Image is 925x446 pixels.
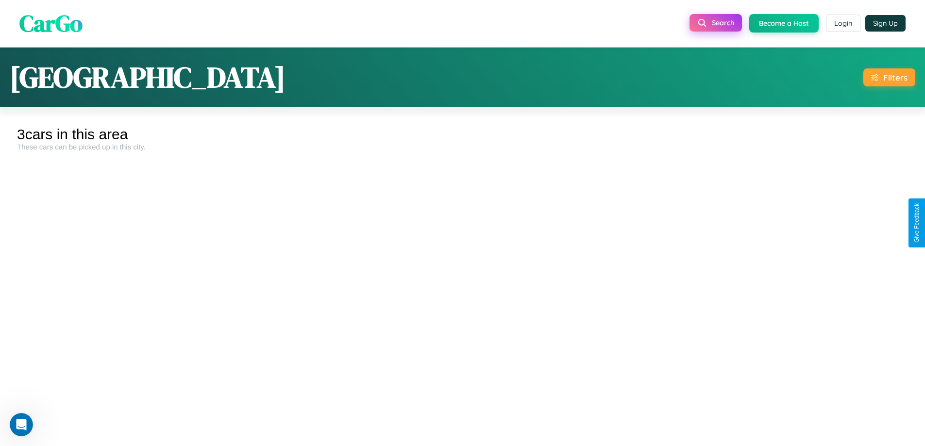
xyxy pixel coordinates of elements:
[712,18,734,27] span: Search
[863,68,915,86] button: Filters
[638,286,656,302] span: $ 30
[651,130,680,138] span: Available
[19,7,83,39] span: CarGo
[865,282,891,302] span: $ 210
[826,15,860,32] button: Login
[350,130,378,138] span: Available
[10,413,33,436] iframe: Intercom live chat
[847,267,891,281] span: Est. total:
[356,290,377,300] span: / day
[336,250,353,260] span: 2016
[336,286,354,302] span: $ 90
[48,347,76,356] span: Available
[638,250,654,260] span: 2017
[690,14,742,32] button: Search
[560,282,589,302] span: $ 630
[749,14,819,33] button: Become a Host
[10,57,286,97] h1: [GEOGRAPHIC_DATA]
[336,236,589,250] h3: Toyota GR86
[545,267,589,281] span: Est. total:
[336,236,589,260] a: Toyota GR862016
[638,236,891,260] a: Toyota Land Cruiser2017
[658,290,678,300] span: / day
[17,143,304,151] div: These cars can be picked up in this city.
[913,203,920,243] div: Give Feedback
[865,15,906,32] button: Sign Up
[17,126,304,143] div: 3 cars in this area
[883,72,908,83] div: Filters
[638,236,891,250] h3: Toyota Land Cruiser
